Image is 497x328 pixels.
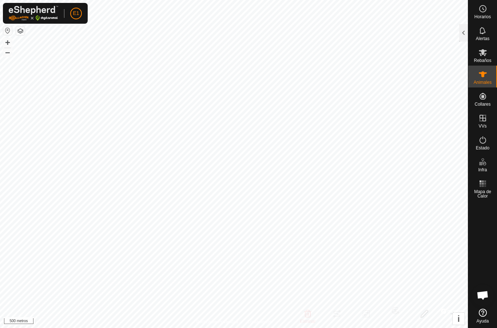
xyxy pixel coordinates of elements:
button: Capas del Mapa [16,27,25,35]
font: Collares [474,102,490,107]
button: Restablecer Mapa [3,26,12,35]
font: Rebaños [474,58,491,63]
button: + [3,38,12,47]
font: VVs [478,124,486,129]
img: Logotipo de Gallagher [9,6,58,21]
font: Horarios [474,14,491,19]
font: Animales [474,80,492,85]
button: – [3,48,12,56]
font: Contáctenos [247,319,271,324]
font: Ayuda [477,319,489,324]
a: Política de Privacidad [196,319,238,325]
div: Chat abierto [472,284,494,306]
font: Alertas [476,36,489,41]
font: Política de Privacidad [196,319,238,324]
font: + [5,38,10,47]
font: Estado [476,145,489,151]
font: i [457,314,460,324]
a: Contáctenos [247,319,271,325]
font: E1 [73,10,79,16]
font: Infra [478,167,487,172]
font: – [5,47,10,57]
button: i [453,313,465,325]
font: Mapa de Calor [474,189,491,199]
a: Ayuda [468,306,497,326]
